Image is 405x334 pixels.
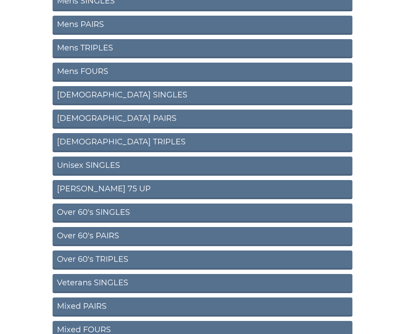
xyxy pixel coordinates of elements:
a: [PERSON_NAME] 75 UP [53,180,352,199]
a: [DEMOGRAPHIC_DATA] SINGLES [53,86,352,105]
a: Veterans SINGLES [53,274,352,293]
a: Unisex SINGLES [53,157,352,176]
a: Mens FOURS [53,63,352,82]
a: Over 60's TRIPLES [53,250,352,270]
a: Mixed PAIRS [53,297,352,317]
a: Over 60's SINGLES [53,204,352,223]
a: Mens TRIPLES [53,39,352,58]
a: [DEMOGRAPHIC_DATA] TRIPLES [53,133,352,152]
a: [DEMOGRAPHIC_DATA] PAIRS [53,110,352,129]
a: Over 60's PAIRS [53,227,352,246]
a: Mens PAIRS [53,16,352,35]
